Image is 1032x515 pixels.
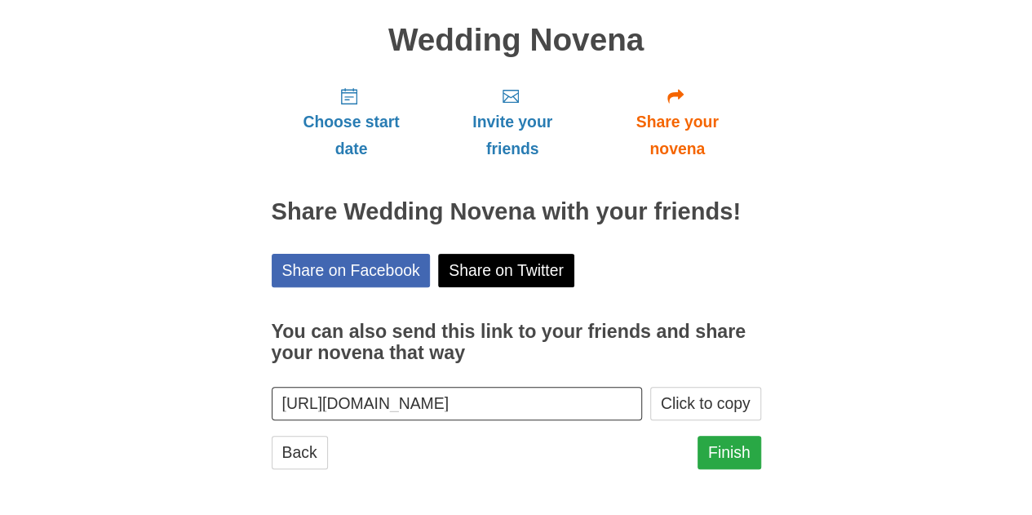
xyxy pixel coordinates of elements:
span: Choose start date [288,109,415,162]
a: Choose start date [272,73,432,171]
h2: Share Wedding Novena with your friends! [272,199,761,225]
button: Click to copy [650,387,761,420]
a: Back [272,436,328,469]
span: Share your novena [610,109,745,162]
h3: You can also send this link to your friends and share your novena that way [272,322,761,363]
span: Invite your friends [447,109,577,162]
h1: Wedding Novena [272,23,761,58]
a: Share your novena [594,73,761,171]
a: Share on Twitter [438,254,574,287]
a: Invite your friends [431,73,593,171]
a: Share on Facebook [272,254,431,287]
a: Finish [698,436,761,469]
